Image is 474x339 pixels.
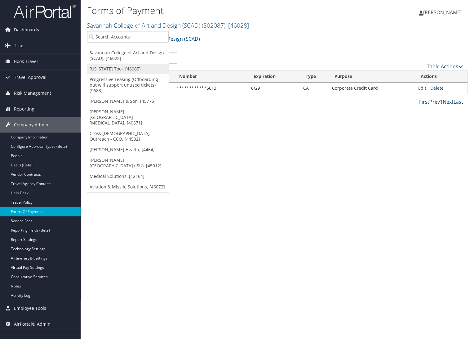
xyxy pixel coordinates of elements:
[454,98,463,105] a: Last
[87,106,169,128] a: [PERSON_NAME][GEOGRAPHIC_DATA][MEDICAL_DATA], [40671]
[418,85,426,91] a: Edit
[87,155,169,171] a: [PERSON_NAME][GEOGRAPHIC_DATA] (JSU), [45912]
[87,31,169,43] input: Search Accounts
[423,9,462,16] span: [PERSON_NAME]
[443,98,454,105] a: Next
[429,98,440,105] a: Prev
[87,96,169,106] a: [PERSON_NAME] & Son, [45775]
[14,4,76,19] img: airportal-logo.png
[87,21,249,29] a: Savannah College of Art and Design (SCAD)
[419,3,468,22] a: [PERSON_NAME]
[300,83,329,94] td: CA
[14,38,24,53] span: Trips
[87,64,169,74] a: [US_STATE] Tool, [46065]
[87,128,169,144] a: Cross [DEMOGRAPHIC_DATA] Outreach - CCO, [44532]
[87,171,169,182] a: Medical Solutions, [12164]
[202,21,225,29] span: ( 302087 )
[427,63,463,70] a: Table Actions
[87,74,169,96] a: Progressive Leasing (Offboarding but will support unused tickets), [9683]
[419,98,429,105] a: First
[225,21,249,29] span: , [ 46028 ]
[87,144,169,155] a: [PERSON_NAME] Health, [4464]
[14,316,51,332] span: AirPortal® Admin
[174,70,248,83] th: Number
[14,22,39,38] span: Dashboards
[14,70,47,85] span: Travel Approval
[87,182,169,192] a: Aviation & Missile Solutions, [46072]
[14,54,38,69] span: Book Travel
[248,70,300,83] th: Expiration: activate to sort column ascending
[248,83,300,94] td: 6/29
[14,101,34,117] span: Reporting
[329,70,415,83] th: Purpose: activate to sort column ascending
[415,70,467,83] th: Actions
[440,98,443,105] a: 1
[14,301,46,316] span: Employee Tools
[87,47,169,64] a: Savannah College of Art and Design (SCAD), [46028]
[415,83,467,94] td: |
[87,4,341,17] h1: Forms of Payment
[300,70,329,83] th: Type
[430,85,444,91] a: Delete
[329,83,415,94] td: Corporate Credit Card
[14,85,51,101] span: Risk Management
[14,117,48,133] span: Company Admin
